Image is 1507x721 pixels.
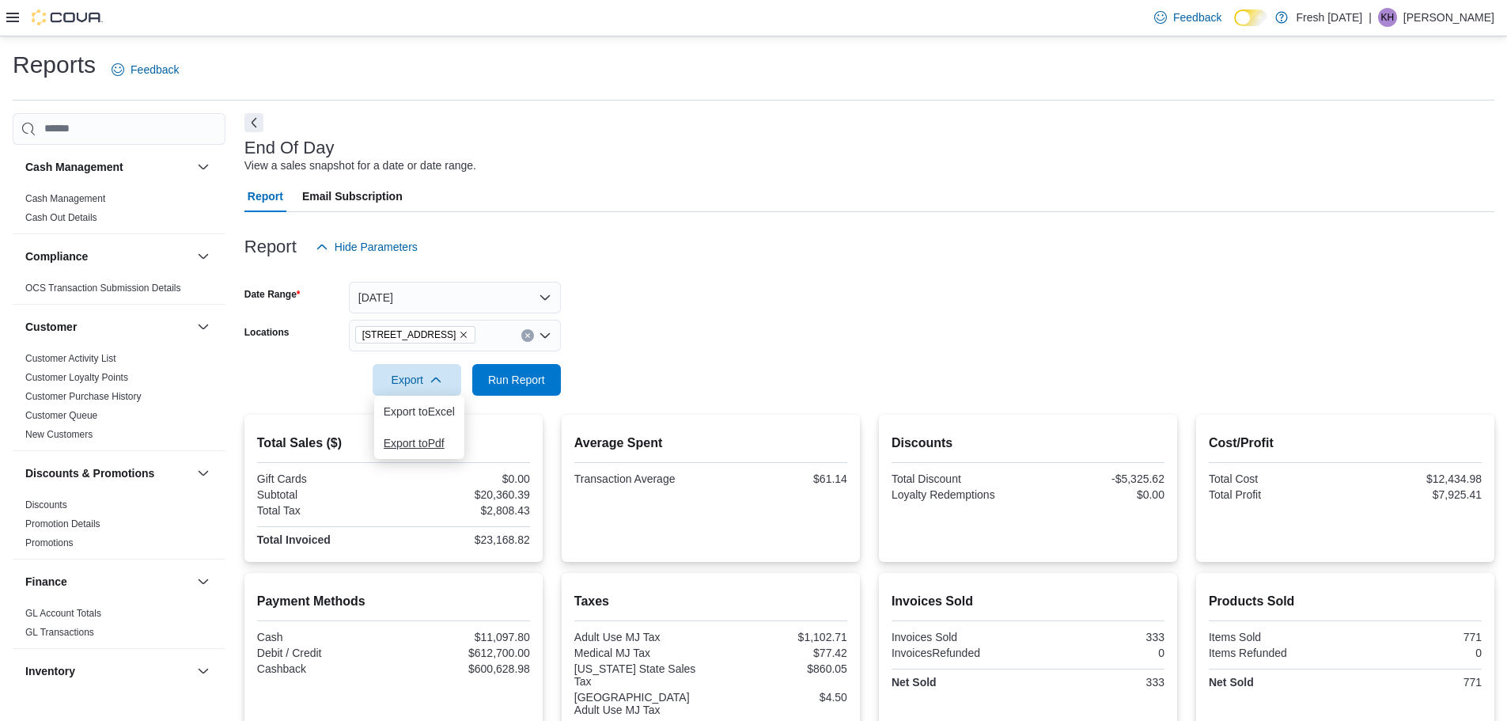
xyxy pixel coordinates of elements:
a: New Customers [25,429,93,440]
span: Report [248,180,283,212]
div: -$5,325.62 [1031,472,1164,485]
div: Total Discount [892,472,1025,485]
button: Export toPdf [374,427,464,459]
div: $0.00 [396,472,530,485]
div: $12,434.98 [1348,472,1482,485]
div: Total Profit [1209,488,1342,501]
div: $20,360.39 [396,488,530,501]
p: | [1369,8,1372,27]
h2: Payment Methods [257,592,530,611]
button: Discounts & Promotions [25,465,191,481]
h2: Average Spent [574,434,847,453]
p: Fresh [DATE] [1296,8,1362,27]
a: Promotion Details [25,518,100,529]
span: Dark Mode [1234,26,1235,27]
span: Cash Management [25,192,105,205]
div: $4.50 [714,691,847,704]
h3: Finance [25,574,67,590]
button: Run Report [472,364,561,396]
span: Discounts [25,499,67,511]
button: Hide Parameters [309,231,424,263]
div: Kenzie Heater [1378,8,1397,27]
button: Cash Management [25,159,191,175]
p: [PERSON_NAME] [1403,8,1494,27]
a: Cash Out Details [25,212,97,223]
span: Feedback [1173,9,1221,25]
button: Next [244,113,263,132]
a: Feedback [105,54,185,85]
div: [US_STATE] State Sales Tax [574,662,708,688]
div: Invoices Sold [892,631,1025,643]
div: $11,097.80 [396,631,530,643]
div: Debit / Credit [257,647,391,659]
a: Customer Loyalty Points [25,372,128,383]
span: Run Report [488,372,545,388]
h2: Cost/Profit [1209,434,1482,453]
h3: Compliance [25,249,88,264]
button: Cash Management [194,157,213,176]
div: $23,168.82 [396,533,530,546]
span: GL Transactions [25,626,94,639]
div: $61.14 [714,472,847,485]
div: $1,102.71 [714,631,847,643]
div: $0.00 [1031,488,1164,501]
span: New Customers [25,428,93,441]
span: Customer Queue [25,409,97,422]
div: $2,808.43 [396,504,530,517]
img: Cova [32,9,103,25]
div: 333 [1031,631,1164,643]
div: [GEOGRAPHIC_DATA] Adult Use MJ Tax [574,691,708,716]
div: Total Cost [1209,472,1342,485]
span: Export to Pdf [384,437,455,450]
h3: Inventory [25,663,75,679]
h3: Customer [25,319,77,335]
button: Inventory [25,663,191,679]
span: Export to Excel [384,405,455,418]
span: Hide Parameters [335,239,418,255]
div: Gift Cards [257,472,391,485]
div: 771 [1348,631,1482,643]
h3: Discounts & Promotions [25,465,154,481]
span: Promotions [25,537,74,549]
div: $612,700.00 [396,647,530,659]
div: 333 [1031,676,1164,689]
div: Cash Management [13,189,225,233]
h2: Total Sales ($) [257,434,530,453]
div: 0 [1031,647,1164,659]
button: Inventory [194,662,213,681]
button: Customer [25,319,191,335]
button: Clear input [521,329,534,342]
div: Items Sold [1209,631,1342,643]
h2: Taxes [574,592,847,611]
h2: Discounts [892,434,1164,453]
a: Customer Purchase History [25,391,142,402]
button: Customer [194,317,213,336]
strong: Net Sold [892,676,937,689]
span: Export [382,364,452,396]
div: Loyalty Redemptions [892,488,1025,501]
a: OCS Transaction Submission Details [25,283,181,294]
a: GL Transactions [25,627,94,638]
div: Medical MJ Tax [574,647,708,659]
strong: Total Invoiced [257,533,331,546]
span: KH [1381,8,1395,27]
a: Customer Queue [25,410,97,421]
span: GL Account Totals [25,607,101,620]
button: Finance [25,574,191,590]
div: Customer [13,349,225,450]
button: Finance [194,572,213,591]
span: Customer Purchase History [25,390,142,403]
div: 771 [1348,676,1482,689]
div: Cashback [257,662,391,675]
h3: Cash Management [25,159,123,175]
div: Compliance [13,279,225,304]
div: Items Refunded [1209,647,1342,659]
button: Open list of options [539,329,551,342]
label: Date Range [244,288,301,301]
div: Cash [257,631,391,643]
label: Locations [244,326,290,339]
button: Remove 10915 NW 45 Hwy from selection in this group [459,330,468,340]
span: Cash Out Details [25,211,97,224]
div: Finance [13,604,225,648]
